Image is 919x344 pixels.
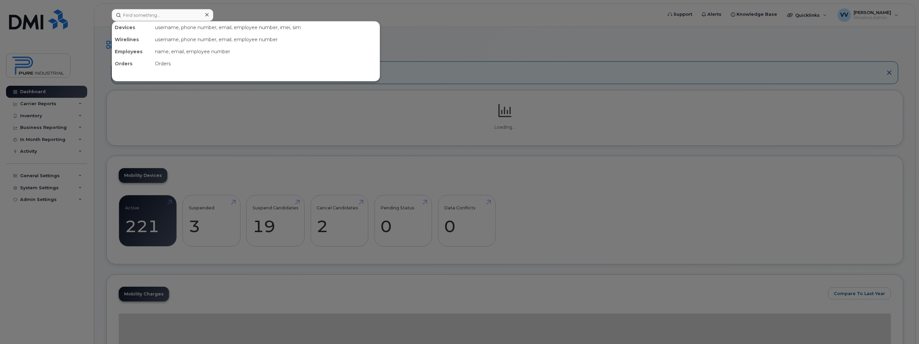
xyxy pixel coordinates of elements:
div: Wirelines [112,33,152,46]
div: Employees [112,46,152,58]
div: Orders [112,58,152,70]
div: username, phone number, email, employee number [152,33,380,46]
div: name, email, employee number [152,46,380,58]
div: Devices [112,21,152,33]
div: username, phone number, email, employee number, imei, sim [152,21,380,33]
div: Orders [152,58,380,70]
